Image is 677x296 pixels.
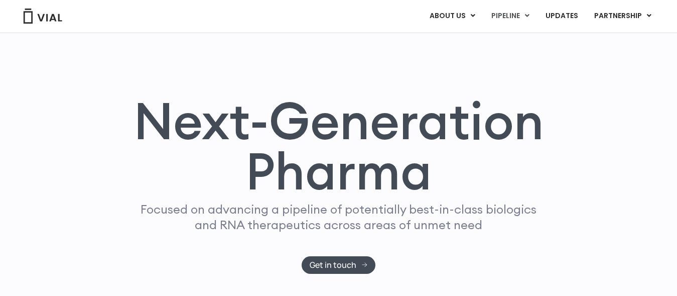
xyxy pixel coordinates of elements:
[302,256,375,274] a: Get in touch
[121,95,556,197] h1: Next-Generation Pharma
[137,202,541,233] p: Focused on advancing a pipeline of potentially best-in-class biologics and RNA therapeutics acros...
[310,261,356,269] span: Get in touch
[23,9,63,24] img: Vial Logo
[422,8,483,25] a: ABOUT USMenu Toggle
[586,8,659,25] a: PARTNERSHIPMenu Toggle
[537,8,586,25] a: UPDATES
[483,8,537,25] a: PIPELINEMenu Toggle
